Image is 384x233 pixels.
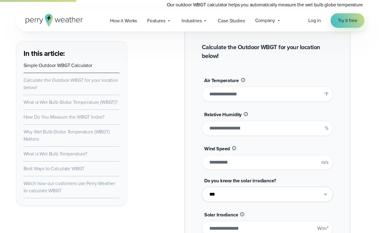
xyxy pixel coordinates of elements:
a: How it Works [105,14,142,27]
span: Wind Speed [204,145,230,152]
a: What is Wet Bulb Temperature? [24,150,87,157]
a: Try it free [331,13,364,28]
span: Industries [182,17,202,24]
a: How Do You Measure the WBGT Index? [24,113,105,120]
span: Case Studies [218,17,245,24]
span: Relative Humidity [204,111,242,118]
a: Why Wet Bulb Globe Temperature (WBGT) Matters [24,128,110,142]
span: Air Temperature [204,77,239,84]
a: Simple Outdoor WBGT Calculator [24,62,92,69]
a: Calculate the Outdoor WBGT for your location below! [24,77,118,91]
span: Company [255,17,275,24]
a: Watch how our customers use Perry Weather to calculate WBGT [24,180,116,194]
span: Do you know the solar irradiance? [204,177,276,184]
span: Solar Irradiance [204,211,238,218]
h2: Calculate the Outdoor WBGT for your location below! [202,43,333,60]
p: Our outdoor WBGT calculator helps you automatically measure the wet bulb globe temperature quickl... [167,1,368,16]
span: Features [147,17,165,24]
a: Case Studies [213,14,250,27]
span: How it Works [110,17,137,24]
a: What is Wet Bulb Globe Temperature (WBGT)? [24,99,118,106]
span: Try it free [338,17,357,24]
a: Best Ways to Calculate WBGT [24,165,85,172]
h3: In this article: [24,49,119,58]
a: Log in [308,17,321,24]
